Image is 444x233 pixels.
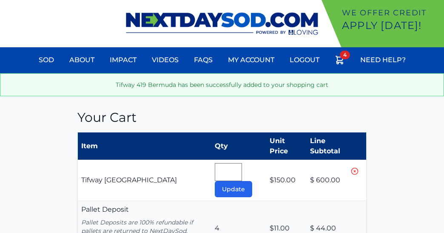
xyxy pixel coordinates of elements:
[189,50,218,70] a: FAQs
[330,50,350,73] a: 4
[77,110,367,125] h1: Your Cart
[285,50,324,70] a: Logout
[7,81,437,89] p: Tifway 419 Bermuda has been successfully added to your shopping cart
[147,50,184,70] a: Videos
[215,181,252,197] button: Update
[342,19,441,32] p: Apply [DATE]!
[307,160,350,201] td: $ 600.00
[342,7,441,19] p: We offer Credit
[266,160,307,201] td: $150.00
[105,50,142,70] a: Impact
[211,132,266,160] th: Qty
[307,132,350,160] th: Line Subtotal
[223,50,279,70] a: My Account
[355,50,411,70] a: Need Help?
[78,160,211,201] td: Tifway [GEOGRAPHIC_DATA]
[34,50,59,70] a: Sod
[266,132,307,160] th: Unit Price
[78,132,211,160] th: Item
[340,51,350,59] span: 4
[64,50,100,70] a: About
